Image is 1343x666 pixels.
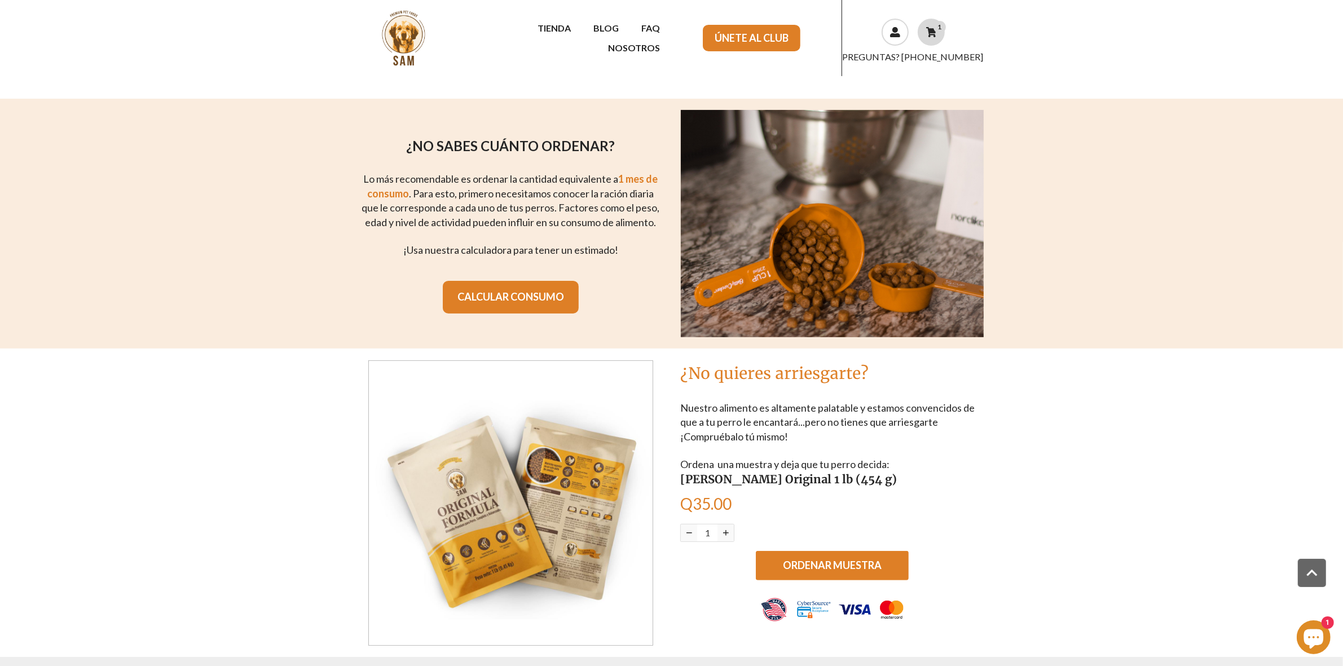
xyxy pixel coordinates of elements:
[582,18,630,38] a: BLOG
[697,524,717,541] input: Cantidad para Sam Original, 1 lb (454 g)
[918,19,945,46] a: 1
[1293,620,1334,657] inbox-online-store-chat: Chat de la tienda online Shopify
[783,559,882,571] span: ORDENAR MUESTRA
[681,524,697,541] button: Reducir cantidad para Sam Original, 1 lb (454 g)
[680,364,975,383] h2: ¿No quieres arriesgarte?
[741,587,923,633] img: diseno-sin-titulo.png
[703,25,800,52] a: ÚNETE AL CLUB
[680,471,975,488] p: [PERSON_NAME] Original 1 lb (454 g)
[630,18,671,38] a: FAQ
[443,281,579,314] a: CALCULAR CONSUMO
[597,38,671,58] a: NOSOTROS
[843,51,984,62] a: PREGUNTAS? [PHONE_NUMBER]
[368,173,658,200] span: 1 mes de consumo
[359,243,663,258] p: ¡Usa nuestra calculadora para tener un estimado!
[526,18,582,38] a: TIENDA
[680,457,975,472] p: Ordena una muestra y deja que tu perro decida:
[717,524,734,541] button: Aumentar cantidad para Sam Original, 1 lb (454 g)
[934,21,946,33] div: 1
[756,551,909,580] button: ORDENAR MUESTRA
[680,401,975,444] p: Nuestro alimento es altamente palatable y estamos convencidos de que a tu perro le encantará...pe...
[359,172,663,230] p: Lo más recomendable es ordenar la cantidad equivalente a . Para esto, primero necesitamos conocer...
[368,360,654,646] img: Sam Original Formula® Muestra 1 lb
[375,9,433,67] img: sam.png
[680,494,732,513] span: Q35.00
[681,110,984,337] img: sam-photos-151.jpeg
[1298,559,1326,587] button: Back To Top
[359,138,663,155] h2: ¿NO SABES CUÁNTO ORDENAR?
